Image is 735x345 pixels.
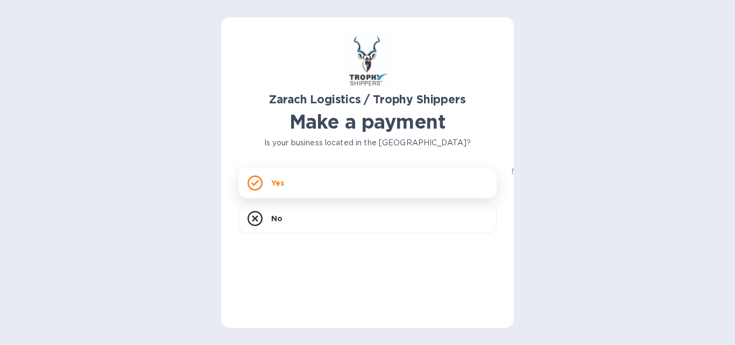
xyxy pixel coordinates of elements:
b: Zarach Logistics / Trophy Shippers [269,93,465,106]
p: Is your business located in the [GEOGRAPHIC_DATA]? [238,137,497,149]
p: No [271,213,282,224]
p: Yes [271,178,284,188]
h1: Make a payment [238,110,497,133]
